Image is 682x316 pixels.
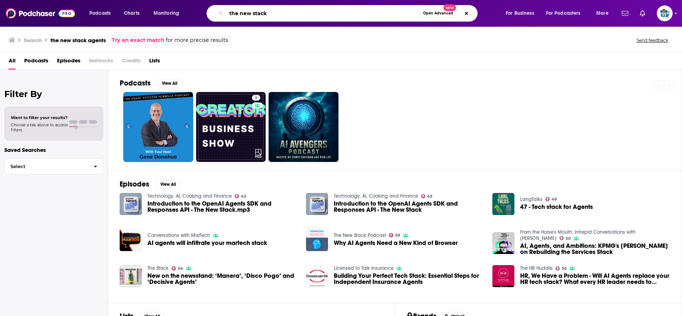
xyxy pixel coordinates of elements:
[520,204,593,210] a: 47 - Tech stack for Agents
[492,265,514,287] a: HR, We Have a Problem - Will AI Agents replace your HR tech stack? What every HR leader needs to ...
[637,7,648,19] a: Show notifications dropdown
[395,234,400,237] span: 59
[421,194,433,198] a: 43
[235,194,247,198] a: 43
[596,8,608,18] span: More
[4,146,103,153] p: Saved Searches
[147,240,267,246] a: AI agents will infiltrate your martech stack
[147,232,210,238] a: Conversations with MarTech
[420,9,456,18] button: Open AdvancedNew
[520,243,670,255] span: AI, Agents, and Ambitions: KPMG's [PERSON_NAME] on Rebuilding the Services Stack
[657,5,673,21] span: Logged in as bulleit_whale_pod
[591,8,617,19] button: open menu
[120,265,142,287] img: New on the newsstand: ‘Manera’, ‘Disco Pogo’ and ‘Decisive Agents’
[520,265,553,271] a: The HR Huddle
[172,266,183,271] a: 54
[559,236,571,240] a: 30
[9,55,15,70] a: All
[89,55,113,70] span: Networks
[545,197,557,201] a: 49
[334,240,458,246] a: Why AI Agents Need a New Kind of Browser
[6,6,75,20] img: Podchaser - Follow, Share and Rate Podcasts
[306,229,328,251] img: Why AI Agents Need a New Kind of Browser
[492,193,514,215] img: 47 - Tech stack for Agents
[5,164,88,169] span: Select
[112,36,164,44] a: Try an exact match
[11,122,68,132] span: Choose a tab above to access filters.
[306,265,328,287] img: Building Your Perfect Tech Stack: Essential Steps for Independent Insurance Agents
[443,4,456,11] span: New
[520,273,670,285] span: HR, We Have a Problem - Will AI Agents replace your HR tech stack? What every HR leader needs to ...
[566,237,571,240] span: 30
[657,5,673,21] img: User Profile
[501,8,543,19] button: open menu
[196,92,266,162] a: 8
[57,55,80,70] a: Episodes
[555,266,567,271] a: 36
[334,273,484,285] a: Building Your Perfect Tech Stack: Essential Steps for Independent Insurance Agents
[149,8,189,19] button: open menu
[122,55,141,70] span: Credits
[147,201,297,213] a: Introduction to the OpenAI Agents SDK and Responses API - The New Stack.mp3
[306,193,328,215] img: Introduction to the OpenAI Agents SDK and Responses API - The New Stack
[506,8,534,18] span: For Business
[149,55,160,70] a: Lists
[154,8,179,18] span: Monitoring
[520,243,670,255] a: AI, Agents, and Ambitions: KPMG's Ron Walker on Rebuilding the Services Stack
[155,180,181,189] button: View All
[178,267,183,270] span: 54
[562,267,567,270] span: 36
[147,265,169,271] a: The Stack
[24,55,48,70] a: Podcasts
[619,7,631,19] a: Show notifications dropdown
[24,37,42,44] h3: Search
[147,273,297,285] a: New on the newsstand: ‘Manera’, ‘Disco Pogo’ and ‘Decisive Agents’
[156,79,182,88] button: View All
[120,79,151,88] h2: Podcasts
[546,8,581,18] span: For Podcasters
[4,158,103,175] button: Select
[334,201,484,213] a: Introduction to the OpenAI Agents SDK and Responses API - The New Stack
[241,195,246,198] span: 43
[492,232,514,254] img: AI, Agents, and Ambitions: KPMG's Ron Walker on Rebuilding the Services Stack
[520,196,542,202] a: LangTalks
[120,79,182,88] a: PodcastsView All
[334,265,394,271] a: Licensed to Talk Insurance
[84,8,120,19] button: open menu
[541,8,591,19] button: open menu
[520,229,635,241] a: From the Horse's Mouth: Intrepid Conversations with Phil Fersht
[389,233,400,237] a: 59
[552,198,557,201] span: 49
[120,193,142,215] img: Introduction to the OpenAI Agents SDK and Responses API - The New Stack.mp3
[657,5,673,21] button: Show profile menu
[120,229,142,251] img: AI agents will infiltrate your martech stack
[11,115,68,120] span: Want to filter your results?
[166,36,228,44] span: for more precise results
[120,180,181,189] a: EpisodesView All
[423,12,453,15] span: Open Advanced
[213,5,484,22] div: Search podcasts, credits, & more...
[4,89,103,99] h2: Filter By
[147,193,232,199] a: Technology, AI, Cooking and Finance
[50,37,106,44] h3: the new stack agents
[119,8,144,19] a: Charts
